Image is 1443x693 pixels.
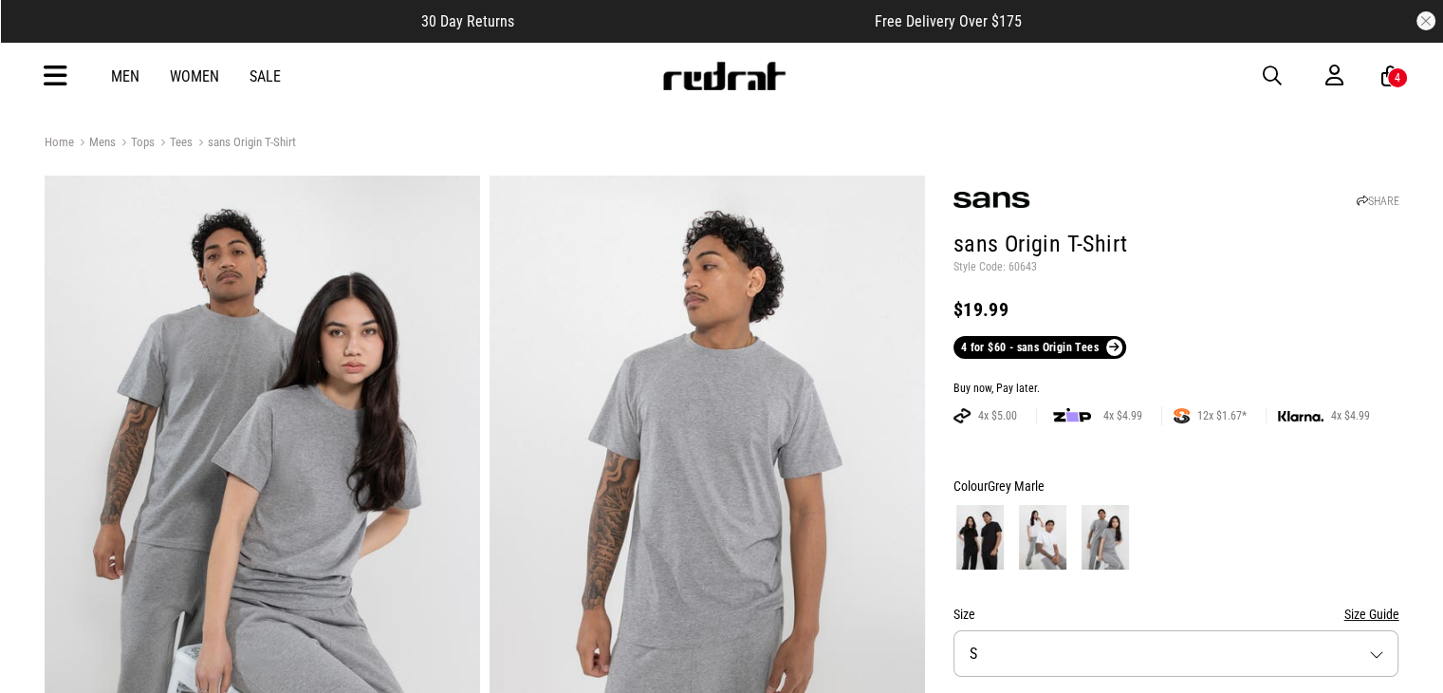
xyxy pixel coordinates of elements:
[953,260,1399,275] p: Style Code: 60643
[953,603,1399,626] div: Size
[74,135,116,153] a: Mens
[953,298,1399,321] div: $19.99
[1190,408,1254,423] span: 12x $1.67*
[953,630,1399,677] button: S
[116,135,155,153] a: Tops
[552,11,837,30] iframe: Customer reviews powered by Trustpilot
[1323,408,1378,423] span: 4x $4.99
[1019,505,1066,570] img: White
[953,336,1127,359] a: 4 for $60 - sans Origin Tees
[971,408,1025,423] span: 4x $5.00
[45,135,74,149] a: Home
[1278,411,1323,421] img: KLARNA
[155,135,193,153] a: Tees
[1174,408,1190,423] img: SPLITPAY
[193,135,296,153] a: sans Origin T-Shirt
[953,192,1029,208] img: sans
[15,8,72,65] button: Open LiveChat chat widget
[970,645,977,663] span: S
[1356,195,1398,208] a: SHARE
[953,382,1399,397] div: Buy now, Pay later.
[1395,71,1400,84] div: 4
[953,230,1399,260] h1: sans Origin T-Shirt
[661,62,786,90] img: Redrat logo
[956,505,1004,570] img: Black
[1096,408,1150,423] span: 4x $4.99
[988,478,1045,494] span: Grey Marle
[1082,505,1129,570] img: Grey Marle
[170,67,219,85] a: Women
[250,67,281,85] a: Sale
[1381,66,1399,86] a: 4
[421,12,514,30] span: 30 Day Returns
[953,475,1399,497] div: Colour
[111,67,139,85] a: Men
[1343,603,1398,626] button: Size Guide
[875,12,1022,30] span: Free Delivery Over $175
[1053,406,1091,425] img: zip
[953,408,971,423] img: AFTERPAY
